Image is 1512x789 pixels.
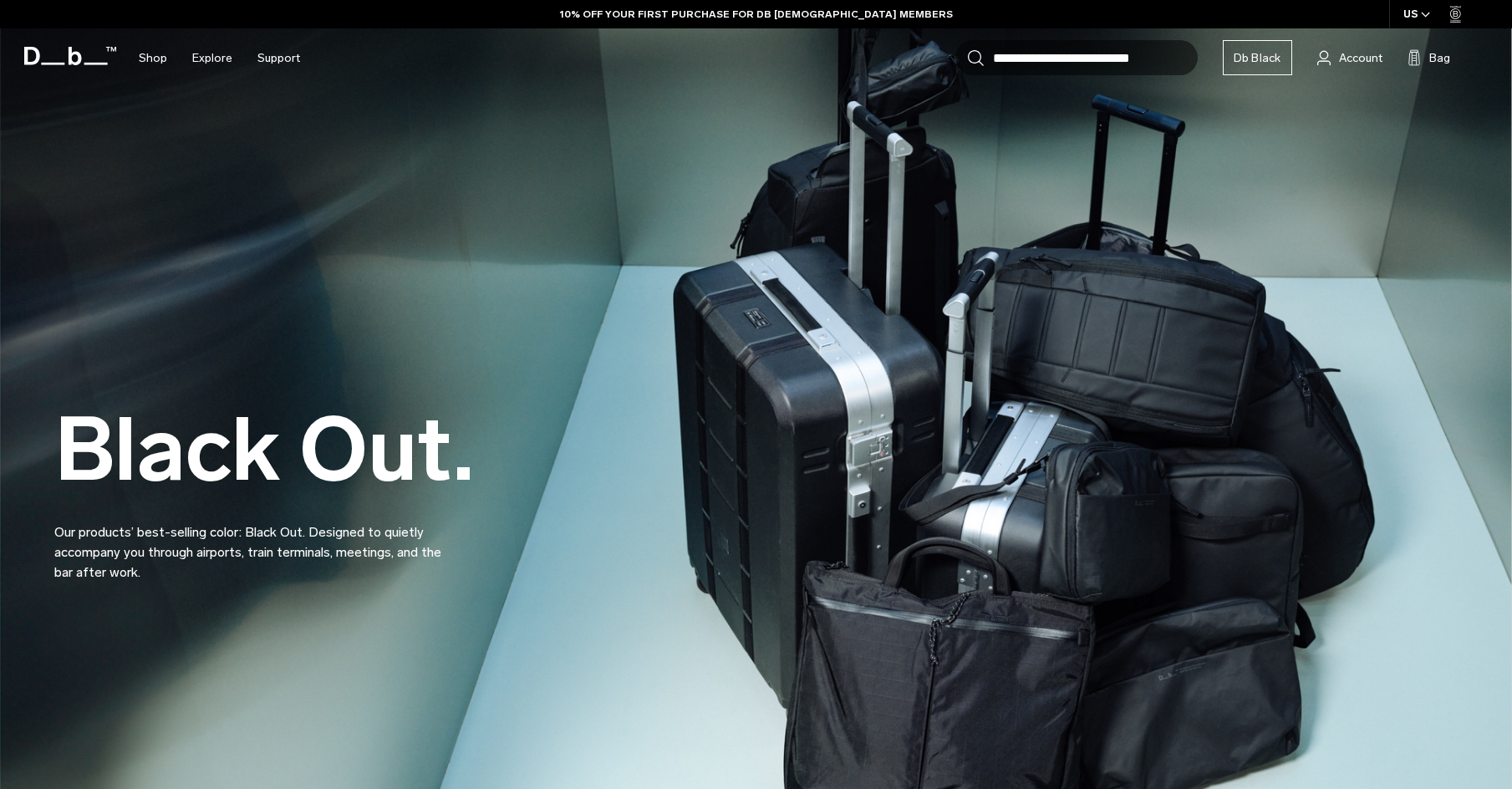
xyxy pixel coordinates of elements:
a: 10% OFF YOUR FIRST PURCHASE FOR DB [DEMOGRAPHIC_DATA] MEMBERS [560,7,953,22]
a: Account [1317,48,1382,68]
nav: Main Navigation [126,28,313,88]
button: Bag [1408,48,1450,68]
a: Shop [139,28,167,88]
span: Account [1339,49,1382,67]
a: Explore [192,28,232,88]
a: Db Black [1223,40,1292,75]
h2: Black Out. [54,406,474,494]
a: Support [257,28,300,88]
span: Bag [1429,49,1450,67]
p: Our products’ best-selling color: Black Out. Designed to quietly accompany you through airports, ... [54,502,456,583]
